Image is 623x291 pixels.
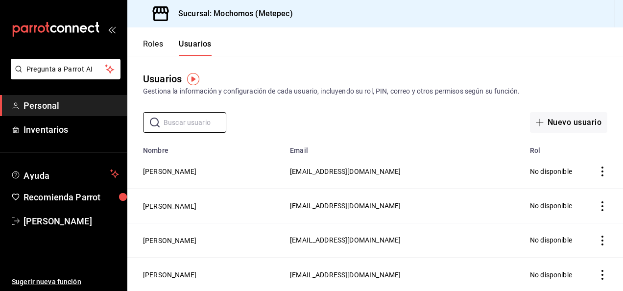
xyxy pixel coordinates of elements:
th: Email [284,141,524,154]
button: Pregunta a Parrot AI [11,59,120,79]
div: Gestiona la información y configuración de cada usuario, incluyendo su rol, PIN, correo y otros p... [143,86,607,97]
button: actions [598,201,607,211]
div: navigation tabs [143,39,212,56]
button: actions [598,167,607,176]
span: Sugerir nueva función [12,277,119,287]
button: Usuarios [179,39,212,56]
img: Tooltip marker [187,73,199,85]
td: No disponible [524,189,585,223]
td: No disponible [524,223,585,257]
span: Recomienda Parrot [24,191,119,204]
th: Nombre [127,141,284,154]
button: [PERSON_NAME] [143,167,196,176]
span: Inventarios [24,123,119,136]
span: [EMAIL_ADDRESS][DOMAIN_NAME] [290,236,401,244]
button: Nuevo usuario [530,112,607,133]
th: Rol [524,141,585,154]
button: actions [598,236,607,245]
span: [EMAIL_ADDRESS][DOMAIN_NAME] [290,202,401,210]
span: Pregunta a Parrot AI [26,64,105,74]
h3: Sucursal: Mochomos (Metepec) [170,8,293,20]
button: [PERSON_NAME] [143,236,196,245]
button: actions [598,270,607,280]
a: Pregunta a Parrot AI [7,71,120,81]
button: Roles [143,39,163,56]
span: [EMAIL_ADDRESS][DOMAIN_NAME] [290,271,401,279]
span: Ayuda [24,168,106,180]
div: Usuarios [143,72,182,86]
button: open_drawer_menu [108,25,116,33]
span: [PERSON_NAME] [24,215,119,228]
button: [PERSON_NAME] [143,201,196,211]
span: [EMAIL_ADDRESS][DOMAIN_NAME] [290,168,401,175]
input: Buscar usuario [164,113,226,132]
td: No disponible [524,154,585,189]
button: [PERSON_NAME] [143,270,196,280]
span: Personal [24,99,119,112]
